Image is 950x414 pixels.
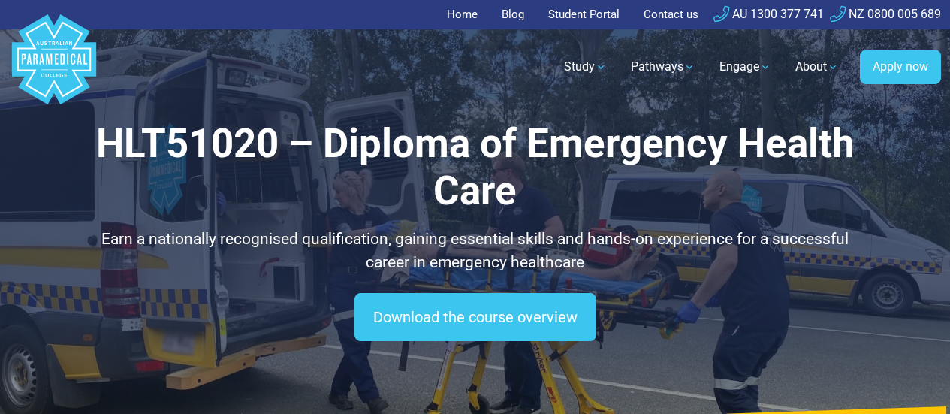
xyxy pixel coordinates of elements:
[830,7,941,21] a: NZ 0800 005 689
[786,46,848,88] a: About
[9,29,99,105] a: Australian Paramedical College
[79,228,871,275] p: Earn a nationally recognised qualification, gaining essential skills and hands-on experience for ...
[354,293,596,341] a: Download the course overview
[79,120,871,216] h1: HLT51020 – Diploma of Emergency Health Care
[713,7,824,21] a: AU 1300 377 741
[860,50,941,84] a: Apply now
[622,46,704,88] a: Pathways
[555,46,616,88] a: Study
[710,46,780,88] a: Engage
